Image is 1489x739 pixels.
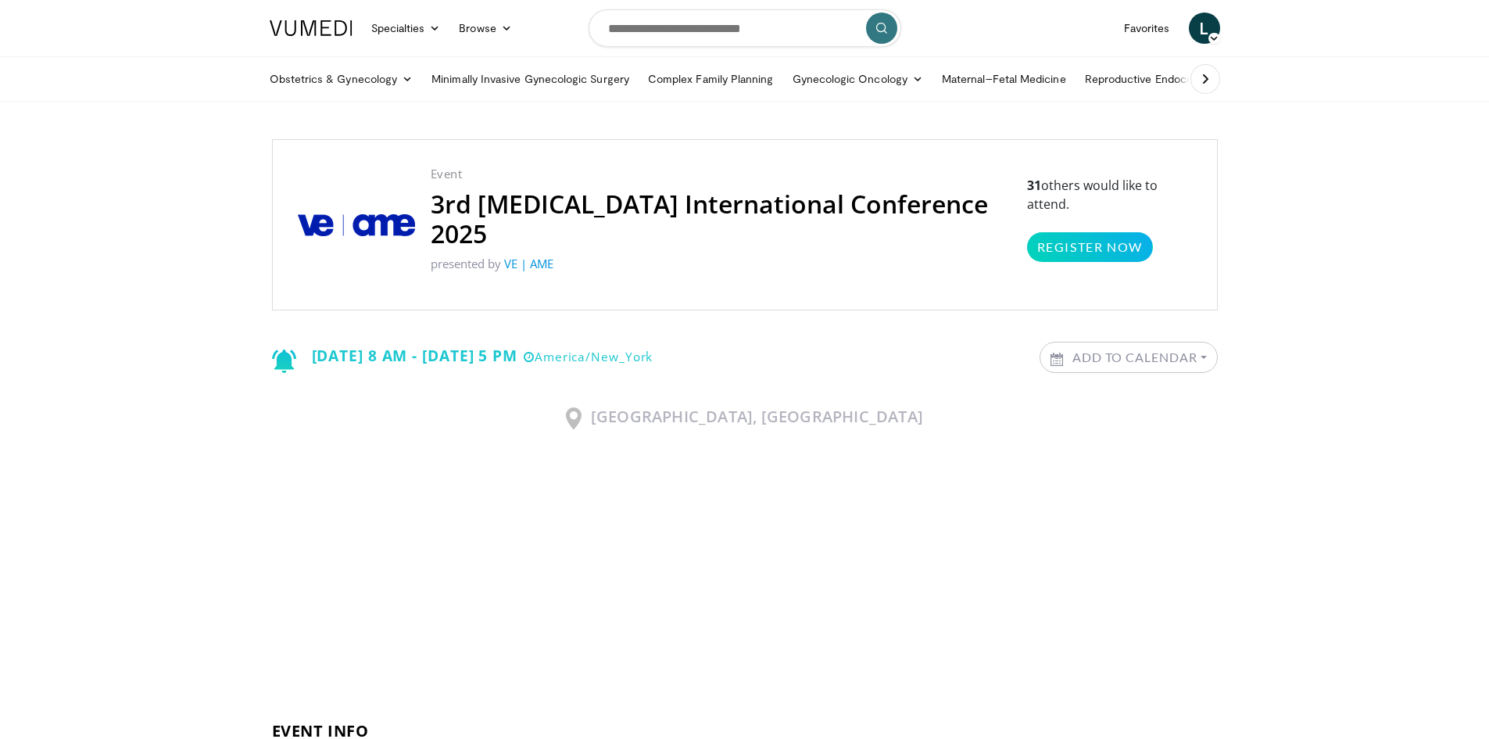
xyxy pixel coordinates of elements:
a: Reproductive Endocrinology & [MEDICAL_DATA] [1076,63,1337,95]
a: L [1189,13,1220,44]
h2: 3rd [MEDICAL_DATA] International Conference 2025 [431,189,1011,249]
div: [DATE] 8 AM - [DATE] 5 PM [272,342,653,373]
a: Browse [449,13,521,44]
a: Obstetrics & Gynecology [260,63,423,95]
a: Maternal–Fetal Medicine [932,63,1076,95]
p: others would like to attend. [1027,176,1192,262]
img: Calendar icon [1051,353,1063,366]
a: Gynecologic Oncology [783,63,932,95]
img: VE | AME [298,214,415,236]
a: Favorites [1115,13,1179,44]
a: Minimally Invasive Gynecologic Surgery [422,63,639,95]
p: Event [431,165,1011,183]
h3: [GEOGRAPHIC_DATA], [GEOGRAPHIC_DATA] [272,407,1218,429]
img: Notification icon [272,350,296,373]
img: VuMedi Logo [270,20,353,36]
a: VE | AME [504,256,553,271]
a: Register Now [1027,232,1153,262]
strong: 31 [1027,177,1041,194]
p: presented by [431,255,1011,273]
img: Location Icon [566,407,582,429]
a: Complex Family Planning [639,63,783,95]
input: Search topics, interventions [589,9,901,47]
a: Add to Calendar [1040,343,1217,372]
small: America/New_York [524,349,653,365]
a: Specialties [362,13,450,44]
